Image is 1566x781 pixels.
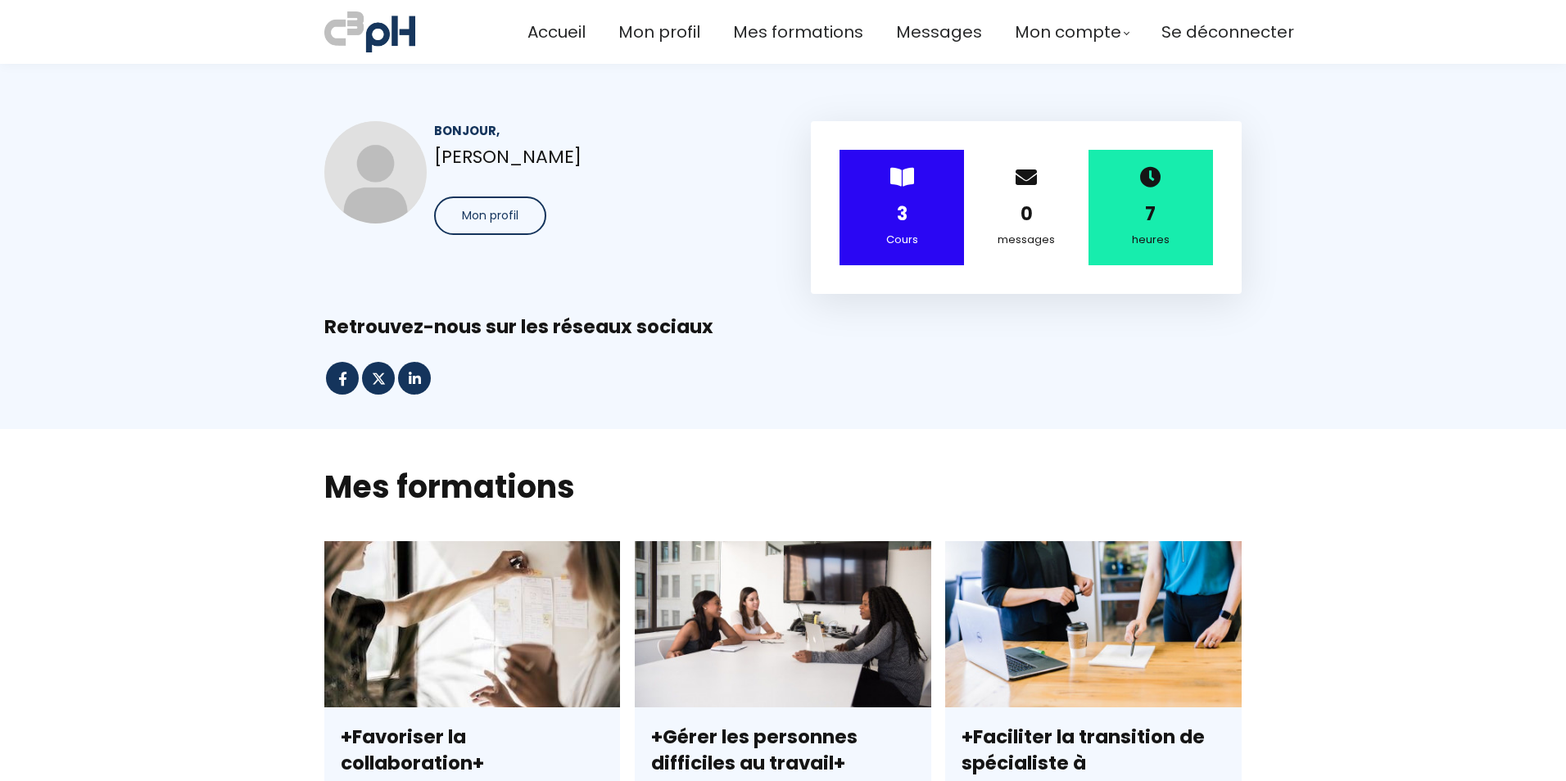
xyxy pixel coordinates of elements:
a: Mon profil [618,19,700,46]
div: messages [984,231,1068,249]
div: Cours [860,231,944,249]
a: Se déconnecter [1161,19,1294,46]
div: heures [1109,231,1193,249]
div: Bonjour, [434,121,755,140]
img: 681200678ad324ff2903339c.jpg [324,121,427,223]
a: Accueil [527,19,586,46]
h2: Mes formations [324,466,1242,508]
span: Mon profil [462,207,518,224]
strong: 3 [897,201,907,227]
a: Messages [896,19,982,46]
strong: 7 [1145,201,1156,227]
div: Retrouvez-nous sur les réseaux sociaux [324,314,1242,340]
strong: 0 [1021,201,1033,227]
button: Mon profil [434,196,546,235]
span: Mon compte [1015,19,1121,46]
a: Mes formations [733,19,863,46]
p: [PERSON_NAME] [434,142,755,171]
div: > [840,150,964,265]
img: a70bc7685e0efc0bd0b04b3506828469.jpeg [324,8,415,56]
